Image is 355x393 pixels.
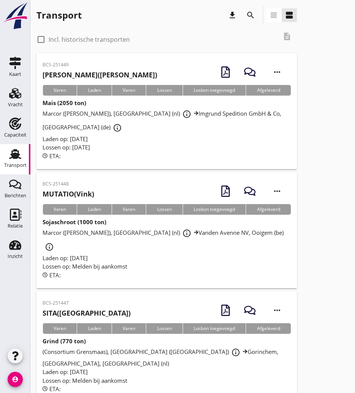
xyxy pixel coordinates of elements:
[8,223,23,228] div: Relatie
[267,181,288,202] i: more_horiz
[112,85,146,96] div: Varen
[77,323,111,334] div: Laden
[43,377,127,384] span: Lossen op: Melden bij aankomst
[146,204,182,215] div: Lossen
[49,271,61,279] span: ETA:
[43,348,278,367] span: (Consortium Grensmaas), [GEOGRAPHIC_DATA] ([GEOGRAPHIC_DATA]) Gorinchem, [GEOGRAPHIC_DATA], [GEOG...
[8,372,23,387] i: account_circle
[43,143,90,151] span: Lossen op: [DATE]
[267,300,288,321] i: more_horiz
[112,204,146,215] div: Varen
[43,229,284,250] span: Marcor ([PERSON_NAME]), [GEOGRAPHIC_DATA] (nl) Vanden Avenne NV, Ooigem (be)
[113,123,122,132] i: info_outline
[43,254,88,262] span: Laden op: [DATE]
[2,2,29,30] img: logo-small.a267ee39.svg
[43,218,106,226] strong: Sojaschroot (1000 ton)
[43,189,74,198] strong: MUTATIO
[49,36,130,43] label: Incl. historische transporten
[285,11,294,20] i: view_agenda
[45,242,54,252] i: info_outline
[9,72,21,77] div: Kaart
[36,9,82,21] div: Transport
[43,300,131,307] p: BCS-251447
[146,323,182,334] div: Lossen
[231,348,240,357] i: info_outline
[43,99,86,107] strong: Mais (2050 ton)
[43,308,131,318] h2: ([GEOGRAPHIC_DATA])
[4,163,27,168] div: Transport
[182,110,191,119] i: info_outline
[183,323,246,334] div: Losbon toegevoegd
[49,385,61,393] span: ETA:
[77,85,111,96] div: Laden
[43,308,57,318] strong: SITA
[4,132,27,137] div: Capaciteit
[43,337,86,345] strong: Grind (770 ton)
[43,189,94,199] h2: (Vink)
[228,11,237,20] i: download
[183,85,246,96] div: Losbon toegevoegd
[246,204,290,215] div: Afgeleverd
[43,204,77,215] div: Varen
[183,204,246,215] div: Losbon toegevoegd
[269,11,278,20] i: view_headline
[8,102,23,107] div: Vracht
[146,85,182,96] div: Lossen
[43,61,157,68] p: BCS-251449
[36,172,297,288] a: BCS-251448MUTATIO(Vink)VarenLadenVarenLossenLosbon toegevoegdAfgeleverdSojaschroot (1000 ton)Marc...
[43,135,88,143] span: Laden op: [DATE]
[43,323,77,334] div: Varen
[267,61,288,83] i: more_horiz
[43,263,127,270] span: Lossen op: Melden bij aankomst
[5,193,26,198] div: Berichten
[246,323,290,334] div: Afgeleverd
[8,254,23,259] div: Inzicht
[77,204,111,215] div: Laden
[43,70,157,80] h2: ([PERSON_NAME])
[49,152,61,160] span: ETA:
[43,70,98,79] strong: [PERSON_NAME]
[43,181,94,187] p: BCS-251448
[43,85,77,96] div: Varen
[246,85,290,96] div: Afgeleverd
[43,110,281,131] span: Marcor ([PERSON_NAME]), [GEOGRAPHIC_DATA] (nl) Imgrund Spedition GmbH & Co, [GEOGRAPHIC_DATA] (de)
[43,368,88,376] span: Laden op: [DATE]
[112,323,146,334] div: Varen
[182,229,191,238] i: info_outline
[36,53,297,169] a: BCS-251449[PERSON_NAME]([PERSON_NAME])VarenLadenVarenLossenLosbon toegevoegdAfgeleverdMais (2050 ...
[246,11,255,20] i: search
